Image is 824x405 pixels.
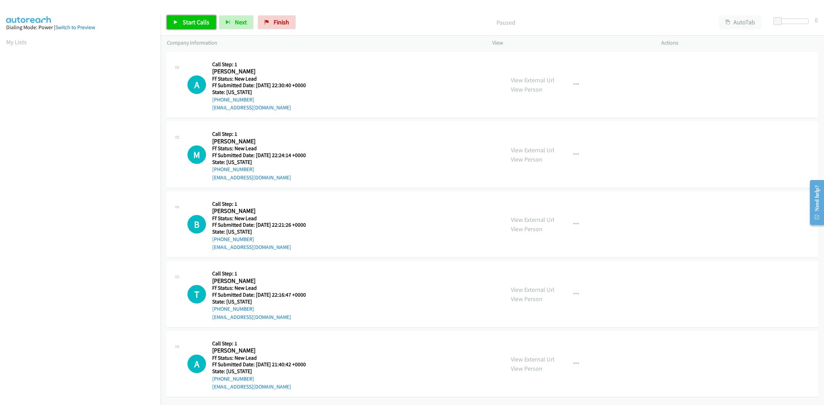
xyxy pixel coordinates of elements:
[212,222,314,228] h5: Ff Submitted Date: [DATE] 22:21:26 +0000
[212,368,314,375] h5: State: [US_STATE]
[212,138,314,145] h2: [PERSON_NAME]
[167,15,216,29] a: Start Calls
[212,96,254,103] a: [PHONE_NUMBER]
[212,291,314,298] h5: Ff Submitted Date: [DATE] 22:16:47 +0000
[187,215,206,234] div: The call is yet to be attempted
[212,82,314,89] h5: Ff Submitted Date: [DATE] 22:30:40 +0000
[183,18,209,26] span: Start Calls
[187,215,206,234] h1: B
[511,365,542,372] a: View Person
[212,61,314,68] h5: Call Step: 1
[6,38,27,46] a: My Lists
[212,383,291,390] a: [EMAIL_ADDRESS][DOMAIN_NAME]
[212,277,314,285] h2: [PERSON_NAME]
[492,39,649,47] p: View
[815,15,818,25] div: 0
[212,166,254,172] a: [PHONE_NUMBER]
[212,347,314,355] h2: [PERSON_NAME]
[511,76,554,84] a: View External Url
[212,152,314,159] h5: Ff Submitted Date: [DATE] 22:24:14 +0000
[305,18,707,27] p: Paused
[167,39,480,47] p: Company Information
[212,104,291,111] a: [EMAIL_ADDRESS][DOMAIN_NAME]
[274,18,289,26] span: Finish
[6,53,161,379] iframe: Dialpad
[212,215,314,222] h5: Ff Status: New Lead
[212,306,254,312] a: [PHONE_NUMBER]
[212,228,314,235] h5: State: [US_STATE]
[212,174,291,181] a: [EMAIL_ADDRESS][DOMAIN_NAME]
[212,270,314,277] h5: Call Step: 1
[55,24,95,31] a: Switch to Preview
[511,355,554,363] a: View External Url
[187,75,206,94] div: The call is yet to be attempted
[511,225,542,233] a: View Person
[212,131,314,138] h5: Call Step: 1
[212,314,291,320] a: [EMAIL_ADDRESS][DOMAIN_NAME]
[212,244,291,250] a: [EMAIL_ADDRESS][DOMAIN_NAME]
[212,285,314,291] h5: Ff Status: New Lead
[719,15,762,29] button: AutoTab
[212,68,314,75] h2: [PERSON_NAME]
[187,355,206,373] h1: A
[212,376,254,382] a: [PHONE_NUMBER]
[511,286,554,294] a: View External Url
[212,201,314,207] h5: Call Step: 1
[212,75,314,82] h5: Ff Status: New Lead
[511,155,542,163] a: View Person
[212,236,254,242] a: [PHONE_NUMBER]
[212,340,314,347] h5: Call Step: 1
[661,39,818,47] p: Actions
[212,159,314,166] h5: State: [US_STATE]
[212,361,314,368] h5: Ff Submitted Date: [DATE] 21:40:42 +0000
[212,298,314,305] h5: State: [US_STATE]
[511,295,542,303] a: View Person
[187,355,206,373] div: The call is yet to be attempted
[511,216,554,224] a: View External Url
[187,145,206,164] div: The call is yet to be attempted
[212,89,314,96] h5: State: [US_STATE]
[212,145,314,152] h5: Ff Status: New Lead
[777,19,809,24] div: Delay between calls (in seconds)
[258,15,296,29] a: Finish
[511,146,554,154] a: View External Url
[6,23,154,32] div: Dialing Mode: Power |
[187,285,206,303] h1: T
[187,285,206,303] div: The call is yet to be attempted
[235,18,247,26] span: Next
[212,355,314,361] h5: Ff Status: New Lead
[511,85,542,93] a: View Person
[219,15,253,29] button: Next
[187,75,206,94] h1: A
[804,175,824,230] iframe: Resource Center
[187,145,206,164] h1: M
[212,207,314,215] h2: [PERSON_NAME]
